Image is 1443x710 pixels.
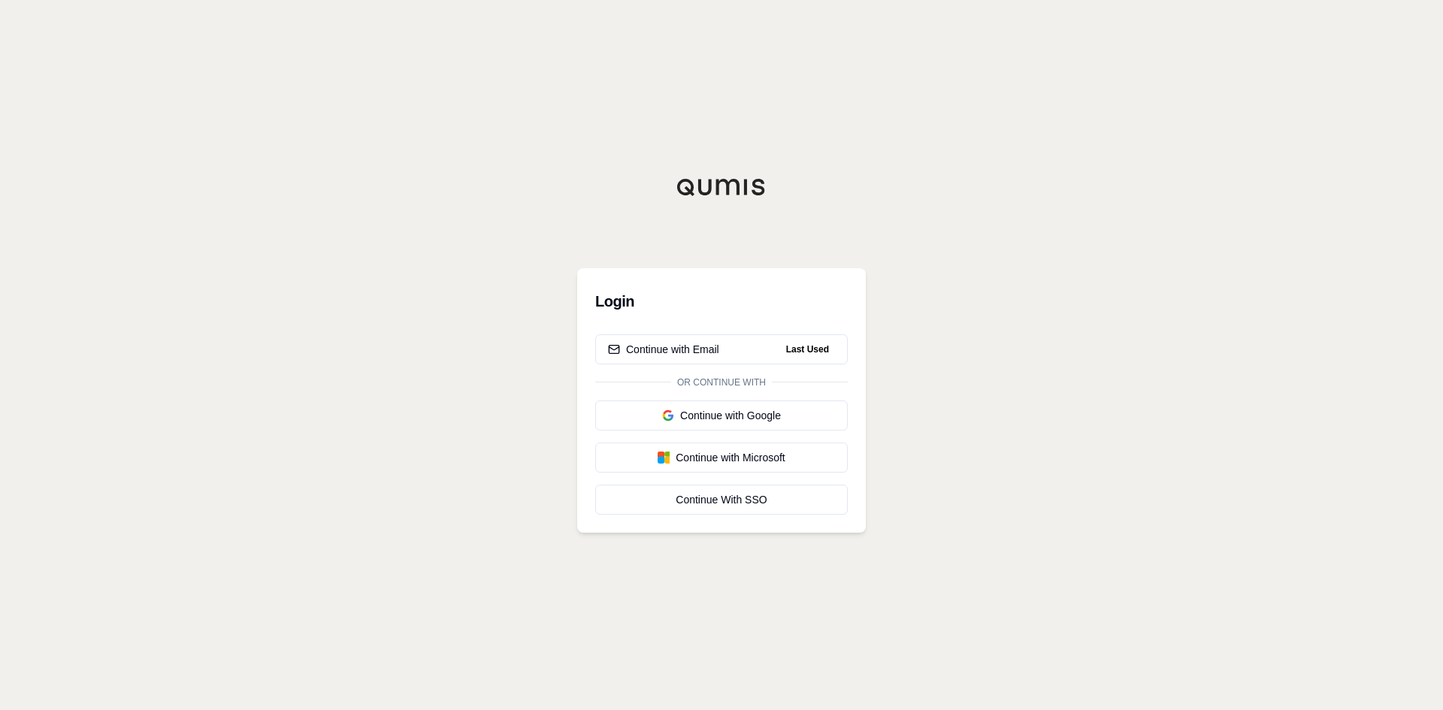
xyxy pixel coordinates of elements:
button: Continue with EmailLast Used [595,334,848,364]
img: Qumis [676,178,767,196]
div: Continue With SSO [608,492,835,507]
h3: Login [595,286,848,316]
div: Continue with Email [608,342,719,357]
div: Continue with Google [608,408,835,423]
button: Continue with Microsoft [595,443,848,473]
span: Or continue with [671,376,772,388]
button: Continue with Google [595,400,848,431]
a: Continue With SSO [595,485,848,515]
span: Last Used [780,340,835,358]
div: Continue with Microsoft [608,450,835,465]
